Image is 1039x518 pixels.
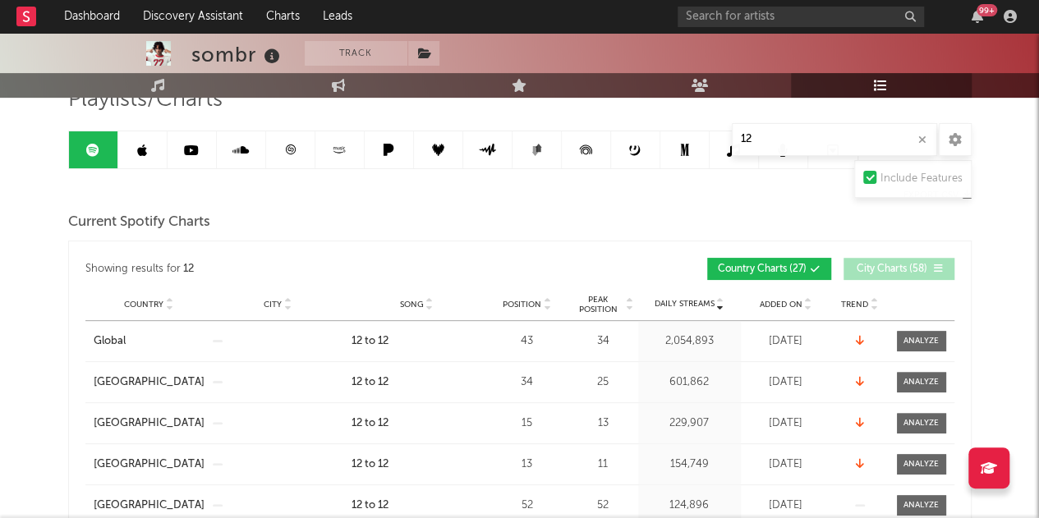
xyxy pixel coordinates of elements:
div: 229,907 [642,415,737,432]
a: [GEOGRAPHIC_DATA] [94,415,205,432]
div: 12 to 12 [352,374,388,391]
div: Showing results for [85,258,520,280]
div: Include Features [880,169,963,189]
div: 13 [490,456,564,473]
div: 34 [490,374,564,391]
div: 34 [572,333,634,350]
a: 12 to 12 [352,415,482,432]
span: Trend [841,300,868,309]
span: Daily Streams [655,298,715,310]
span: Current Spotify Charts [68,213,210,232]
span: Playlists/Charts [68,90,223,110]
a: Global [94,333,205,350]
div: 13 [572,415,634,432]
span: City [264,300,282,309]
div: Global [94,333,126,350]
div: 2,054,893 [642,333,737,350]
div: 12 [183,259,194,279]
div: [DATE] [745,374,827,391]
div: 12 to 12 [352,456,388,473]
a: [GEOGRAPHIC_DATA] [94,497,205,514]
span: Position [503,300,541,309]
div: [DATE] [745,456,827,473]
span: City Charts ( 58 ) [854,264,930,274]
input: Search for artists [678,7,924,27]
div: 154,749 [642,456,737,473]
button: 99+ [972,10,983,23]
div: 99 + [977,4,997,16]
div: [DATE] [745,415,827,432]
span: Peak Position [572,295,624,314]
div: 601,862 [642,374,737,391]
div: 52 [572,497,634,514]
div: 52 [490,497,564,514]
div: 12 to 12 [352,415,388,432]
div: 15 [490,415,564,432]
div: 124,896 [642,497,737,514]
div: [DATE] [745,497,827,514]
div: 12 to 12 [352,497,388,514]
a: [GEOGRAPHIC_DATA] [94,456,205,473]
div: [DATE] [745,333,827,350]
div: 43 [490,333,564,350]
div: sombr [191,41,284,68]
span: Country [124,300,163,309]
button: Track [305,41,407,66]
a: 12 to 12 [352,333,482,350]
button: City Charts(58) [844,258,954,280]
a: 12 to 12 [352,456,482,473]
div: 12 to 12 [352,333,388,350]
input: Search Playlists/Charts [732,123,937,156]
div: 11 [572,456,634,473]
button: Country Charts(27) [707,258,831,280]
a: 12 to 12 [352,374,482,391]
span: Country Charts ( 27 ) [718,264,807,274]
a: [GEOGRAPHIC_DATA] [94,374,205,391]
div: 25 [572,374,634,391]
span: Song [400,300,424,309]
span: Added On [760,300,802,309]
a: 12 to 12 [352,497,482,514]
